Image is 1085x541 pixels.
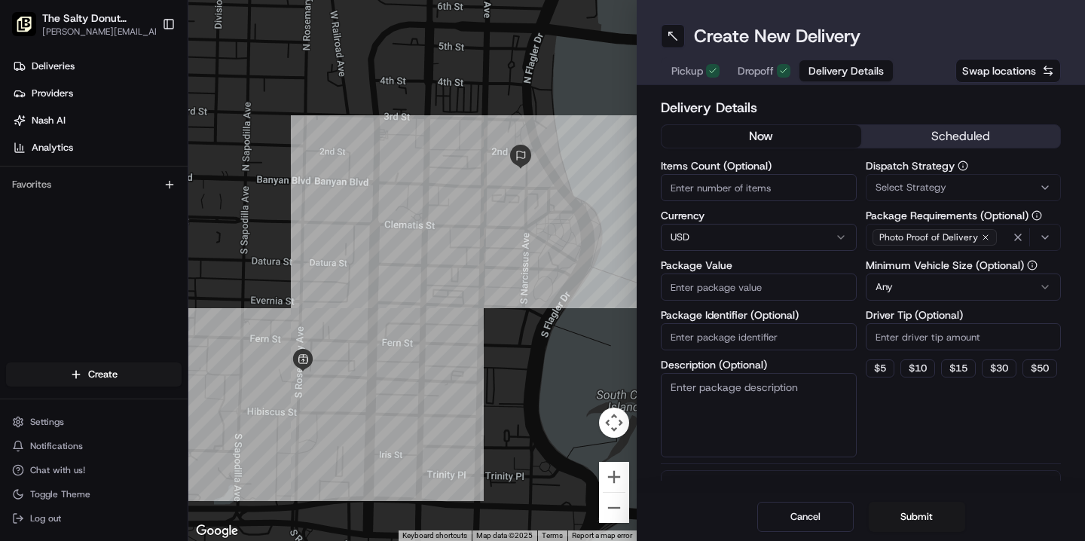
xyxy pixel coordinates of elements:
span: Pylon [150,255,182,267]
button: $10 [900,359,935,377]
button: The Salty Donut (West Palm Beach)The Salty Donut ([GEOGRAPHIC_DATA])[PERSON_NAME][EMAIL_ADDRESS][... [6,6,156,42]
span: Settings [30,416,64,428]
a: Report a map error [572,531,632,539]
button: The Salty Donut ([GEOGRAPHIC_DATA]) [42,11,154,26]
img: The Salty Donut (West Palm Beach) [12,12,36,36]
img: Google [192,521,242,541]
div: Start new chat [51,144,247,159]
button: Settings [6,411,182,432]
span: Notifications [30,440,83,452]
input: Clear [39,97,249,113]
span: Pickup [671,63,703,78]
a: Nash AI [6,109,188,133]
button: $15 [941,359,976,377]
label: Currency [661,210,857,221]
span: Create [88,368,118,381]
input: Enter package identifier [661,323,857,350]
span: Nash AI [32,114,66,127]
h1: Create New Delivery [694,24,860,48]
span: Deliveries [32,60,75,73]
button: Minimum Vehicle Size (Optional) [1027,260,1038,270]
span: Map data ©2025 [476,531,533,539]
span: Delivery Details [808,63,884,78]
button: Submit [869,502,965,532]
button: $5 [866,359,894,377]
button: Log out [6,508,182,529]
button: now [662,125,861,148]
button: Create [6,362,182,387]
label: Package Requirements (Optional) [866,210,1062,221]
span: Knowledge Base [30,219,115,234]
button: Swap locations [955,59,1061,83]
label: Package Identifier (Optional) [661,310,857,320]
img: Nash [15,15,45,45]
a: Deliveries [6,54,188,78]
div: 💻 [127,220,139,232]
h2: Delivery Details [661,97,1061,118]
span: Photo Proof of Delivery [879,231,978,243]
a: 💻API Documentation [121,212,248,240]
span: Analytics [32,141,73,154]
a: 📗Knowledge Base [9,212,121,240]
button: Map camera controls [599,408,629,438]
label: Description (Optional) [661,359,857,370]
div: We're available if you need us! [51,159,191,171]
span: Providers [32,87,73,100]
button: scheduled [861,125,1061,148]
span: Select Strategy [876,181,946,194]
button: Package Items (0) [661,470,1061,505]
a: Powered byPylon [106,255,182,267]
span: API Documentation [142,219,242,234]
div: 📗 [15,220,27,232]
button: Package Requirements (Optional) [1032,210,1042,221]
button: Chat with us! [6,460,182,481]
a: Analytics [6,136,188,160]
input: Enter package value [661,274,857,301]
a: Providers [6,81,188,105]
span: Dropoff [738,63,774,78]
button: Dispatch Strategy [958,160,968,171]
button: $50 [1022,359,1057,377]
button: Zoom out [599,493,629,523]
span: Swap locations [962,63,1036,78]
button: $30 [982,359,1016,377]
input: Enter driver tip amount [866,323,1062,350]
label: Driver Tip (Optional) [866,310,1062,320]
input: Enter number of items [661,174,857,201]
button: Notifications [6,436,182,457]
span: Toggle Theme [30,488,90,500]
button: Keyboard shortcuts [402,530,467,541]
img: 1736555255976-a54dd68f-1ca7-489b-9aae-adbdc363a1c4 [15,144,42,171]
label: Minimum Vehicle Size (Optional) [866,260,1062,270]
div: Favorites [6,173,182,197]
button: Select Strategy [866,174,1062,201]
label: Items Count (Optional) [661,160,857,171]
label: Dispatch Strategy [866,160,1062,171]
button: Toggle Theme [6,484,182,505]
a: Open this area in Google Maps (opens a new window) [192,521,242,541]
button: Cancel [757,502,854,532]
button: [PERSON_NAME][EMAIL_ADDRESS][DOMAIN_NAME] [42,26,170,38]
p: Welcome 👋 [15,60,274,84]
button: Start new chat [256,148,274,167]
button: Zoom in [599,462,629,492]
label: Package Items ( 0 ) [689,480,778,495]
span: Log out [30,512,61,524]
a: Terms [542,531,563,539]
button: Photo Proof of Delivery [866,224,1062,251]
span: Chat with us! [30,464,85,476]
label: Package Value [661,260,857,270]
